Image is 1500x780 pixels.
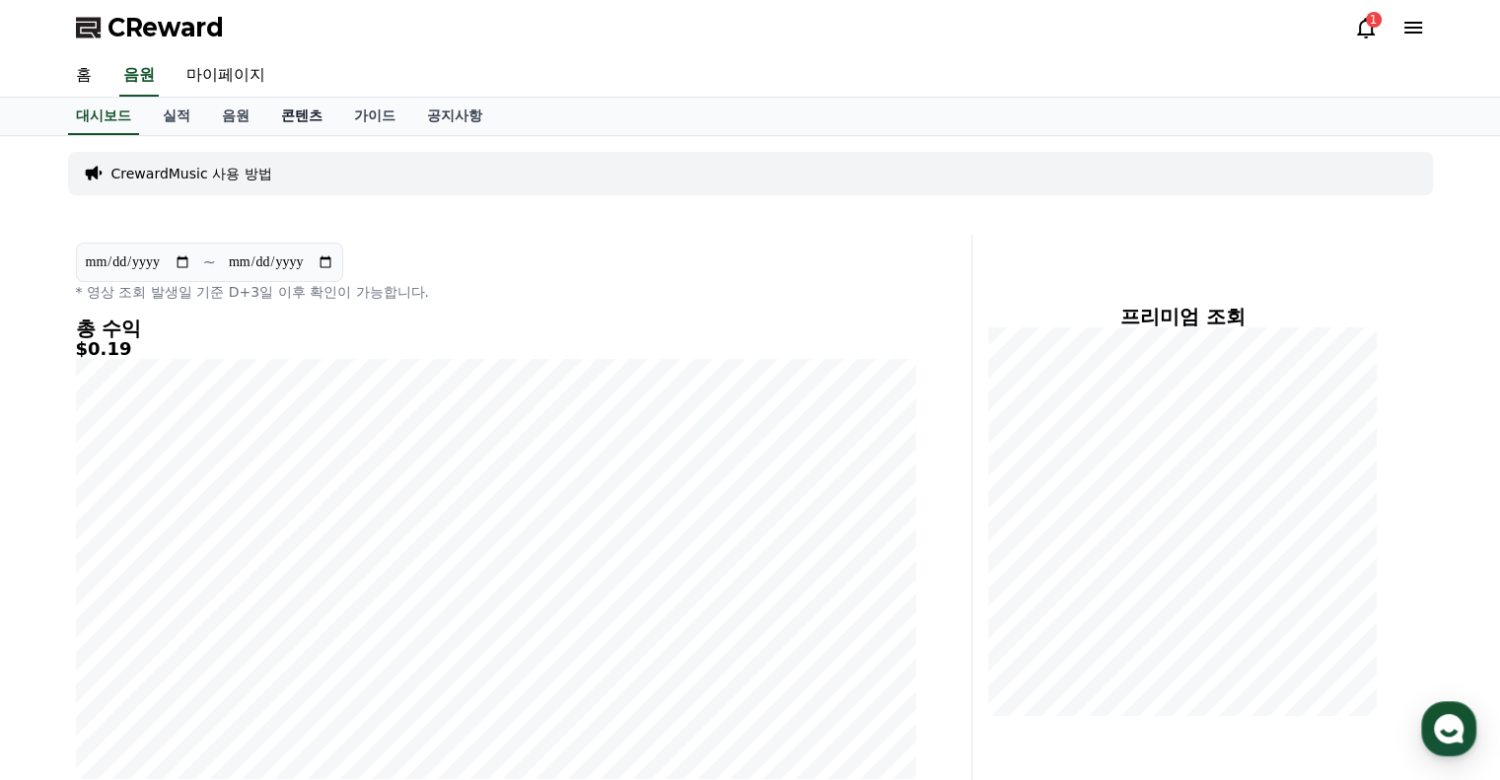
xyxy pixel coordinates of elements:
[988,306,1378,327] h4: 프리미엄 조회
[203,250,216,274] p: ~
[265,98,338,135] a: 콘텐츠
[1366,12,1382,28] div: 1
[76,339,916,359] h5: $0.19
[76,12,224,43] a: CReward
[411,98,498,135] a: 공지사항
[76,282,916,302] p: * 영상 조회 발생일 기준 D+3일 이후 확인이 가능합니다.
[60,55,107,97] a: 홈
[206,98,265,135] a: 음원
[1354,16,1378,39] a: 1
[338,98,411,135] a: 가이드
[107,12,224,43] span: CReward
[147,98,206,135] a: 실적
[68,98,139,135] a: 대시보드
[62,646,74,662] span: 홈
[305,646,328,662] span: 설정
[130,616,254,666] a: 대화
[180,647,204,663] span: 대화
[111,164,272,183] a: CrewardMusic 사용 방법
[254,616,379,666] a: 설정
[6,616,130,666] a: 홈
[171,55,281,97] a: 마이페이지
[119,55,159,97] a: 음원
[76,318,916,339] h4: 총 수익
